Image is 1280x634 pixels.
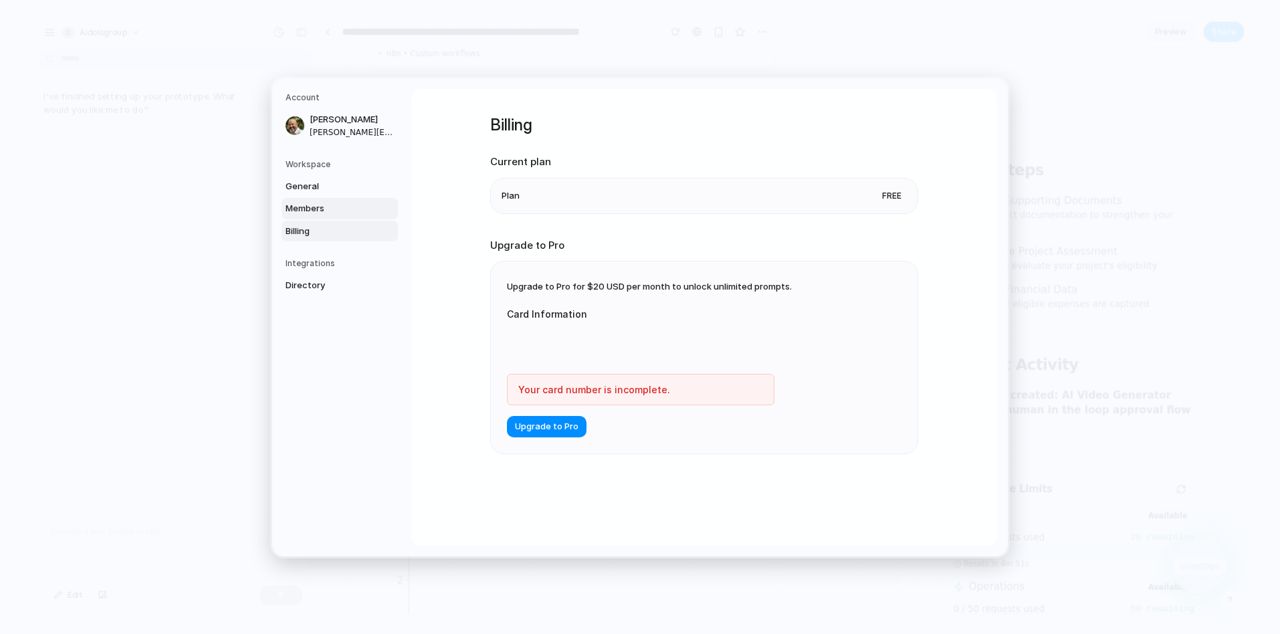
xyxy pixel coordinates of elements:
[855,583,922,597] span: 50 remaining
[282,220,398,241] a: Billing
[669,456,773,472] h3: API Rate Limits
[897,515,958,575] button: GrantOps
[286,224,371,237] span: Billing
[490,113,918,137] h1: Billing
[682,222,883,235] div: Let our AI evaluate your project's eligibility
[286,179,371,193] span: General
[502,189,520,202] span: Plan
[685,484,724,500] span: AI Chat
[681,152,922,169] div: Upload Supporting Documents
[507,416,586,437] button: Upgrade to Pro
[866,485,922,500] div: Available
[682,357,922,389] div: Project created: AI Video Generator with a human in the loop approval flow
[877,189,907,202] span: Free
[669,583,764,597] span: 0 / 50 requests used
[507,374,774,405] div: Your card number is incomplete.
[866,560,922,574] div: Available
[685,559,744,575] span: Operations
[417,39,557,66] button: View All Integrations
[310,126,395,138] span: [PERSON_NAME][EMAIL_ADDRESS][DOMAIN_NAME]
[286,158,398,170] h5: Workspace
[515,420,578,433] span: Upgrade to Pro
[83,554,90,566] tspan: 2
[682,389,922,403] div: [DATE]
[282,198,398,219] a: Members
[282,175,398,197] a: General
[682,246,875,262] div: Review Financial Data
[681,169,922,195] div: Add project documentation to strengthen your claim
[507,281,792,292] span: Upgrade to Pro for $20 USD per month to unlock unlimited prompts.
[669,120,922,136] h3: Next Steps
[855,508,922,522] span: 20 remaining
[286,92,398,104] h5: Account
[679,538,748,548] span: Resets in 4m 51s
[83,510,90,523] tspan: 3
[51,140,614,154] p: No expense breakdown available yet
[83,471,90,484] tspan: 4
[282,275,398,296] a: Directory
[682,262,875,276] div: Ensure all eligible expenses are captured
[490,237,918,253] h2: Upgrade to Pro
[682,206,883,222] div: Complete Project Assessment
[51,120,614,136] h3: Expense Categories
[310,113,395,126] span: [PERSON_NAME]
[286,202,371,215] span: Members
[51,440,614,453] p: No expense data available yet
[669,508,764,522] span: 0 / 20 requests used
[490,154,918,170] h2: Current plan
[51,420,614,436] h3: R&D Spending Trends
[286,279,371,292] span: Directory
[282,109,398,142] a: [PERSON_NAME][PERSON_NAME][EMAIL_ADDRESS][DOMAIN_NAME]
[518,337,764,350] iframe: Secure card payment input frame
[507,307,774,321] label: Card Information
[669,325,922,341] h3: Recent Activity
[286,257,398,270] h5: Integrations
